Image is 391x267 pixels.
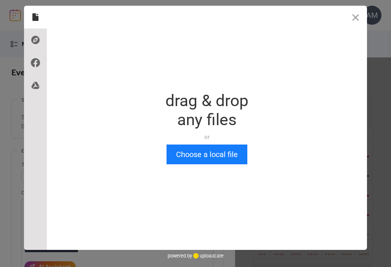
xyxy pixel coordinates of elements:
div: drag & drop any files [165,91,248,129]
div: or [165,133,248,141]
div: powered by [168,250,224,261]
div: Direct Link [24,29,47,51]
button: Choose a local file [167,145,247,164]
div: Local Files [24,6,47,29]
button: Close [344,6,367,29]
a: uploadcare [192,253,224,259]
div: Google Drive [24,74,47,97]
div: Facebook [24,51,47,74]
